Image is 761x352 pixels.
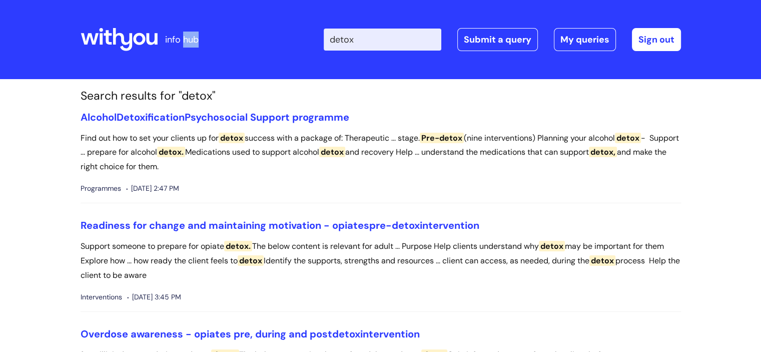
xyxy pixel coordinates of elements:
[81,131,681,174] p: Find out how to set your clients up for success with a package of: Therapeutic ... stage. (nine i...
[554,28,616,51] a: My queries
[81,182,121,195] span: Programmes
[126,182,179,195] span: [DATE] 2:47 PM
[81,111,349,124] a: AlcoholDetoxificationPsychosocial Support programme
[127,291,181,303] span: [DATE] 3:45 PM
[457,28,538,51] a: Submit a query
[539,241,565,251] span: detox
[332,327,360,340] span: detox
[117,111,185,124] span: Detoxification
[81,327,420,340] a: Overdose awareness - opiates pre, during and postdetoxintervention
[632,28,681,51] a: Sign out
[219,133,245,143] span: detox
[224,241,252,251] span: detox.
[324,29,441,51] input: Search
[238,255,264,266] span: detox
[81,291,122,303] span: Interventions
[165,32,199,48] p: info hub
[589,255,615,266] span: detox
[324,28,681,51] div: | -
[81,219,479,232] a: Readiness for change and maintaining motivation - opiatespre-detoxintervention
[81,239,681,282] p: Support someone to prepare for opiate The below content is relevant for adult ... Purpose Help cl...
[81,89,681,103] h1: Search results for "detox"
[420,133,464,143] span: Pre-detox
[615,133,641,143] span: detox
[157,147,185,157] span: detox.
[319,147,345,157] span: detox
[369,219,420,232] span: pre-detox
[589,147,617,157] span: detox,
